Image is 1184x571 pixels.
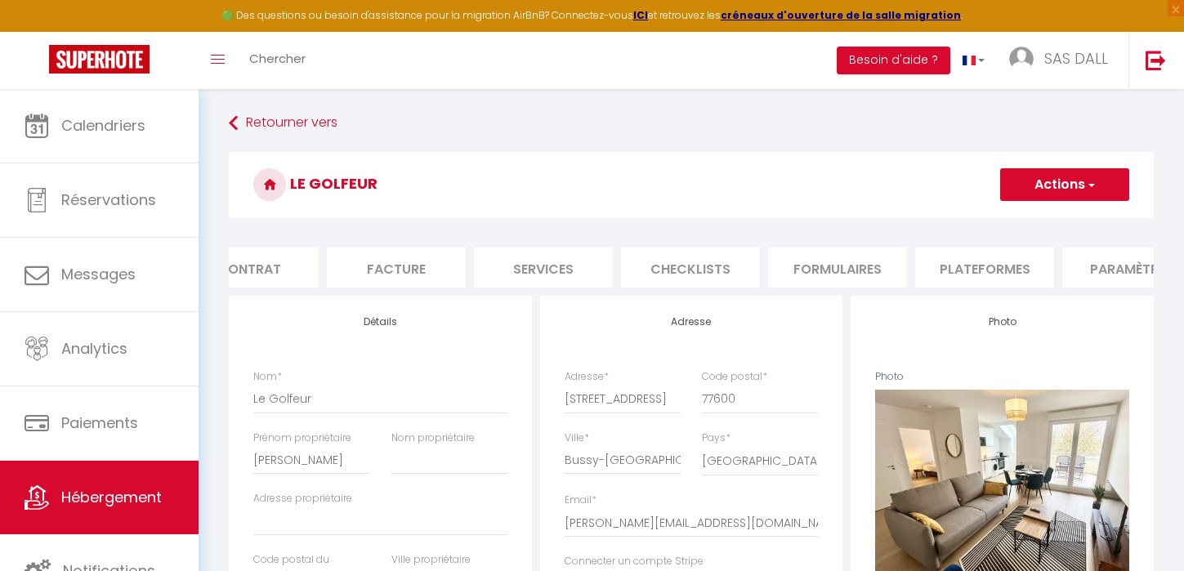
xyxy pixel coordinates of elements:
li: Contrat [180,248,319,288]
button: Ouvrir le widget de chat LiveChat [13,7,62,56]
li: Checklists [621,248,760,288]
label: Photo [875,369,904,385]
label: Prénom propriétaire [253,430,351,446]
a: Retourner vers [229,109,1154,138]
button: Actions [1000,168,1129,201]
span: Hébergement [61,487,162,507]
span: Calendriers [61,115,145,136]
li: Facture [327,248,466,288]
label: Ville [565,430,589,446]
img: Super Booking [49,45,150,74]
label: Nom [253,369,282,385]
h4: Adresse [565,316,819,328]
h3: Le Golfeur [229,152,1154,217]
span: SAS DALL [1044,48,1108,69]
label: Code postal [702,369,767,385]
a: créneaux d'ouverture de la salle migration [721,8,961,22]
img: ... [1009,47,1034,71]
span: Messages [61,264,136,284]
label: Ville propriétaire [391,552,471,568]
label: Adresse propriétaire [253,491,352,506]
li: Plateformes [915,248,1054,288]
span: Réservations [61,190,156,210]
a: ... SAS DALL [997,32,1128,89]
h4: Photo [875,316,1129,328]
label: Adresse [565,369,609,385]
button: Besoin d'aide ? [837,47,950,74]
a: ICI [633,8,648,22]
label: Pays [702,430,731,446]
span: Paiements [61,413,138,433]
h4: Détails [253,316,507,328]
label: Nom propriétaire [391,430,475,446]
label: Email [565,493,596,508]
label: Connecter un compte Stripe [565,554,704,569]
img: logout [1146,50,1166,70]
span: Analytics [61,338,127,359]
a: Chercher [237,32,318,89]
li: Services [474,248,613,288]
span: Chercher [249,50,306,67]
li: Formulaires [768,248,907,288]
